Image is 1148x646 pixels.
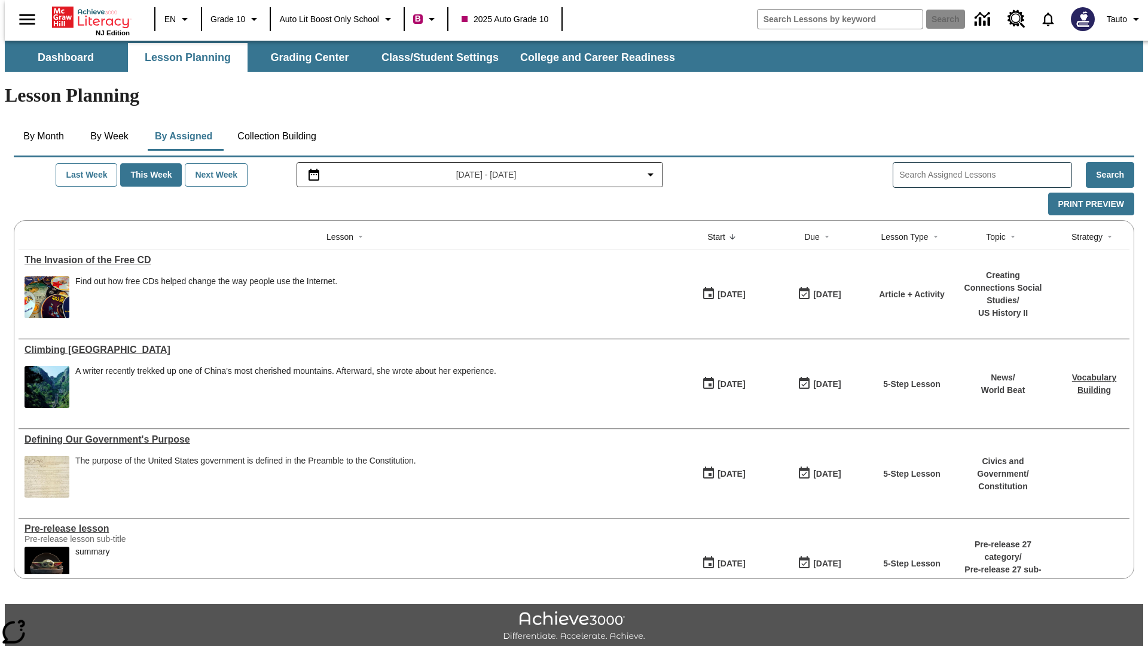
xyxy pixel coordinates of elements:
button: Last Week [56,163,117,187]
span: [DATE] - [DATE] [456,169,517,181]
div: [DATE] [813,377,841,392]
div: The Invasion of the Free CD [25,255,670,266]
button: By Assigned [145,122,222,151]
img: 6000 stone steps to climb Mount Tai in Chinese countryside [25,366,69,408]
a: Vocabulary Building [1072,373,1116,395]
div: Pre-release lesson sub-title [25,534,204,544]
div: [DATE] [717,556,745,571]
p: 5-Step Lesson [883,378,941,391]
a: The Invasion of the Free CD, Lessons [25,255,670,266]
p: World Beat [981,384,1025,397]
button: By Week [80,122,139,151]
button: Sort [820,230,834,244]
a: Data Center [967,3,1000,36]
button: Collection Building [228,122,326,151]
div: Defining Our Government's Purpose [25,434,670,445]
a: Climbing Mount Tai, Lessons [25,345,670,355]
button: Sort [1006,230,1020,244]
button: Grading Center [250,43,370,72]
button: Dashboard [6,43,126,72]
div: Lesson Type [881,231,928,243]
div: [DATE] [717,377,745,392]
div: Pre-release lesson [25,523,670,534]
div: [DATE] [717,467,745,482]
div: Topic [986,231,1006,243]
svg: Collapse Date Range Filter [643,167,658,182]
img: This historic document written in calligraphic script on aged parchment, is the Preamble of the C... [25,456,69,498]
h1: Lesson Planning [5,84,1143,106]
a: Pre-release lesson, Lessons [25,523,670,534]
button: 01/22/25: First time the lesson was available [698,552,749,575]
button: Select the date range menu item [302,167,658,182]
button: Lesson Planning [128,43,248,72]
button: Sort [353,230,368,244]
input: Search Assigned Lessons [899,166,1071,184]
p: US History II [963,307,1043,319]
div: [DATE] [717,287,745,302]
button: Language: EN, Select a language [159,8,197,30]
span: EN [164,13,176,26]
button: Next Week [185,163,248,187]
div: Climbing Mount Tai [25,345,670,355]
p: 5-Step Lesson [883,557,941,570]
div: A writer recently trekked up one of China's most cherished mountains. Afterward, she wrote about ... [75,366,496,376]
p: Pre-release 27 sub-category [963,563,1043,589]
button: By Month [14,122,74,151]
p: 5-Step Lesson [883,468,941,480]
div: Due [804,231,820,243]
div: summary [75,547,110,589]
button: Class/Student Settings [372,43,508,72]
button: 09/01/25: Last day the lesson can be accessed [793,283,845,306]
div: The purpose of the United States government is defined in the Preamble to the Constitution. [75,456,416,498]
span: Auto Lit Boost only School [279,13,379,26]
span: Tauto [1107,13,1127,26]
button: Boost Class color is violet red. Change class color [408,8,444,30]
p: Constitution [963,480,1043,493]
span: Grade 10 [210,13,245,26]
span: NJ Edition [96,29,130,36]
div: Strategy [1071,231,1103,243]
button: Sort [725,230,740,244]
a: Defining Our Government's Purpose, Lessons [25,434,670,445]
button: 07/01/25: First time the lesson was available [698,462,749,485]
button: Profile/Settings [1102,8,1148,30]
p: Article + Activity [879,288,945,301]
img: A pile of compact discs with labels saying they offer free hours of America Online access [25,276,69,318]
button: School: Auto Lit Boost only School, Select your school [274,8,400,30]
button: This Week [120,163,182,187]
img: hero alt text [25,547,69,589]
img: Achieve3000 Differentiate Accelerate Achieve [503,611,645,642]
button: 06/30/26: Last day the lesson can be accessed [793,373,845,395]
button: Grade: Grade 10, Select a grade [206,8,266,30]
div: [DATE] [813,467,841,482]
a: Notifications [1033,4,1064,35]
button: 09/01/25: First time the lesson was available [698,283,749,306]
div: summary [75,547,110,557]
div: SubNavbar [5,43,686,72]
span: 2025 Auto Grade 10 [462,13,548,26]
span: B [415,11,421,26]
button: Sort [1103,230,1117,244]
p: Pre-release 27 category / [963,538,1043,563]
div: Home [52,4,130,36]
div: SubNavbar [5,41,1143,72]
button: Search [1086,162,1134,188]
div: Find out how free CDs helped change the way people use the Internet. [75,276,337,287]
button: Open side menu [10,2,45,37]
button: Sort [929,230,943,244]
button: 07/22/25: First time the lesson was available [698,373,749,395]
div: Start [707,231,725,243]
div: [DATE] [813,556,841,571]
div: Lesson [326,231,353,243]
div: [DATE] [813,287,841,302]
a: Home [52,5,130,29]
a: Resource Center, Will open in new tab [1000,3,1033,35]
button: 03/31/26: Last day the lesson can be accessed [793,462,845,485]
button: 01/25/26: Last day the lesson can be accessed [793,552,845,575]
div: Find out how free CDs helped change the way people use the Internet. [75,276,337,318]
input: search field [758,10,923,29]
p: Civics and Government / [963,455,1043,480]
